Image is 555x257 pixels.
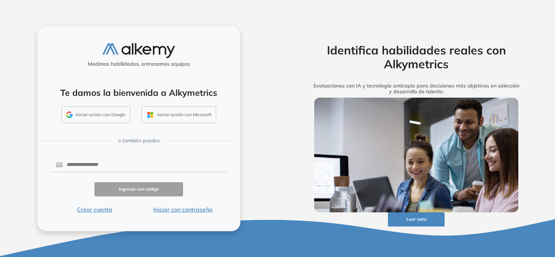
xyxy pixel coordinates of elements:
[139,205,227,214] button: Iniciar con contraseña
[388,212,445,227] button: Leer nota
[141,106,216,123] button: Iniciar sesión con Microsoft
[40,61,237,67] h5: Medimos habilidades, entrenamos equipos
[102,43,175,58] img: logo-alkemy
[118,137,160,144] span: o también puedes
[94,182,183,196] button: Ingresar con código
[47,87,231,98] h4: Te damos la bienvenida a Alkymetrics
[146,111,154,119] img: OUTLOOK_ICON
[303,43,530,71] h2: Identifica habilidades reales con Alkymetrics
[303,83,530,95] h5: Evaluaciones con IA y tecnología anticopia para decisiones más objetivas en selección y desarroll...
[61,106,130,123] button: Iniciar sesión con Google
[50,205,139,214] button: Crear cuenta
[314,98,518,212] img: img-more-info
[66,111,73,118] img: GMAIL_ICON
